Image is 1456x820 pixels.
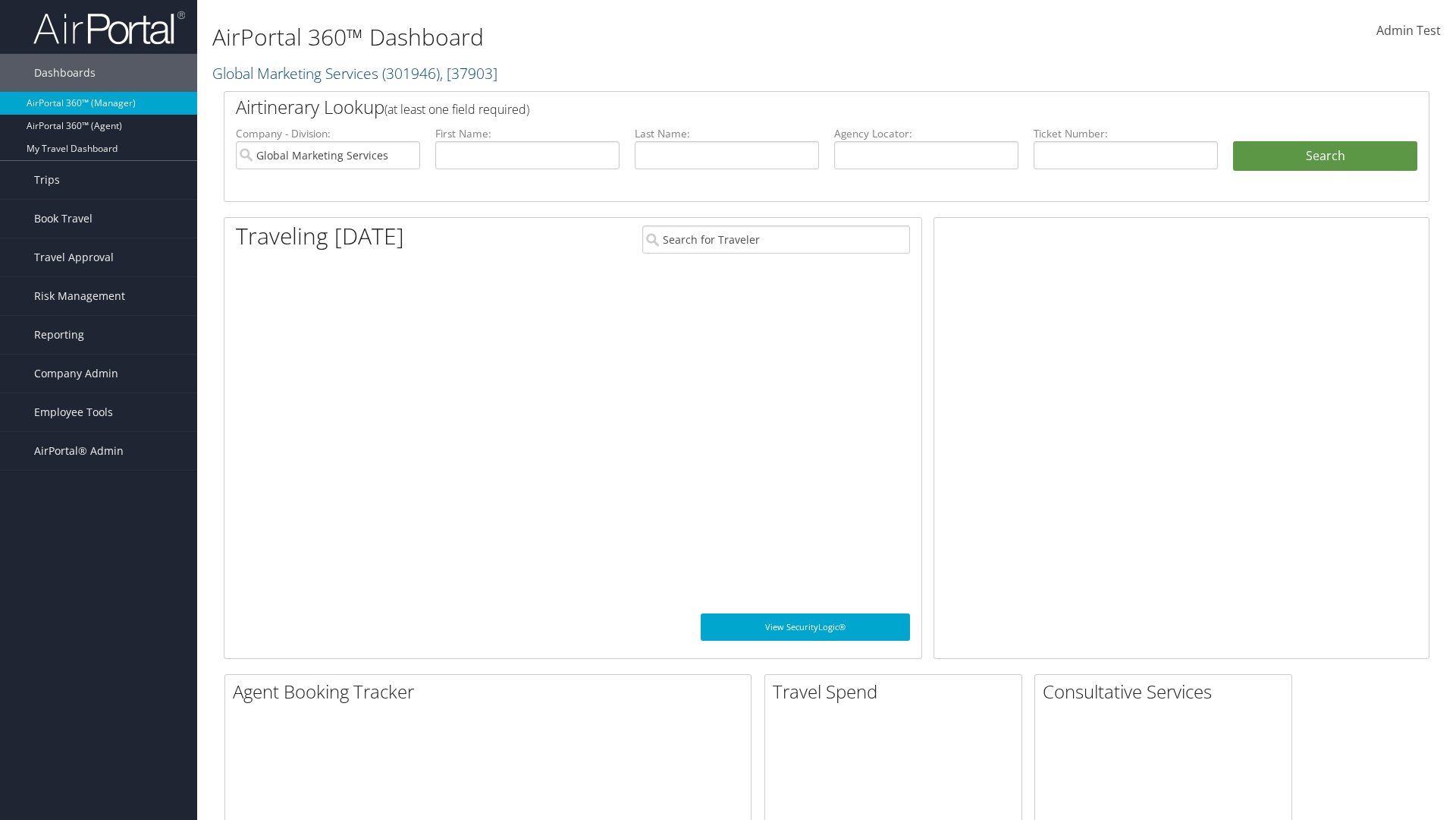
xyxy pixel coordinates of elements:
[440,63,497,84] span: , [ 37903 ]
[34,277,125,315] span: Risk Management
[34,200,93,238] span: Book Travel
[773,679,1021,705] h2: Travel Spend
[701,613,910,641] a: View SecurityLogic®
[642,225,910,254] input: Search for Traveler
[34,393,113,431] span: Employee Tools
[34,238,114,276] span: Travel Approval
[1376,8,1441,55] a: Admin Test
[384,101,529,118] span: (at least one field required)
[34,432,124,470] span: AirPortal® Admin
[1034,126,1218,141] label: Ticket Number:
[834,126,1018,141] label: Agency Locator:
[236,220,404,252] h1: Traveling [DATE]
[233,679,751,705] h2: Agent Booking Tracker
[33,10,185,46] img: airportal-logo.png
[212,21,1031,53] h1: AirPortal 360™ Dashboard
[34,161,60,199] span: Trips
[236,126,420,141] label: Company - Division:
[212,63,497,84] a: Global Marketing Services
[34,355,118,393] span: Company Admin
[382,63,440,84] span: ( 301946 )
[34,316,84,354] span: Reporting
[236,94,1317,120] h2: Airtinerary Lookup
[1376,22,1441,39] span: Admin Test
[635,126,819,141] label: Last Name:
[1233,141,1417,172] button: Search
[1043,679,1291,705] h2: Consultative Services
[34,54,96,92] span: Dashboards
[435,126,620,141] label: First Name:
